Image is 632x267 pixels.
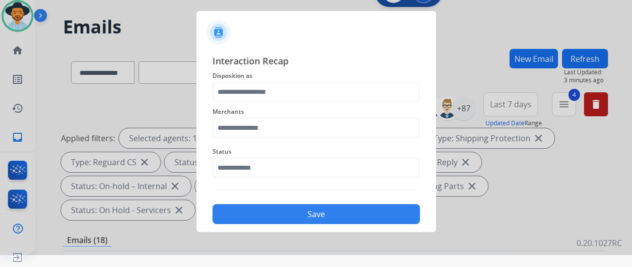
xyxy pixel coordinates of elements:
[212,54,420,70] span: Interaction Recap
[212,204,420,224] button: Save
[212,146,420,158] span: Status
[212,70,420,82] span: Disposition as
[206,20,230,44] img: contactIcon
[576,237,622,249] p: 0.20.1027RC
[212,106,420,118] span: Merchants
